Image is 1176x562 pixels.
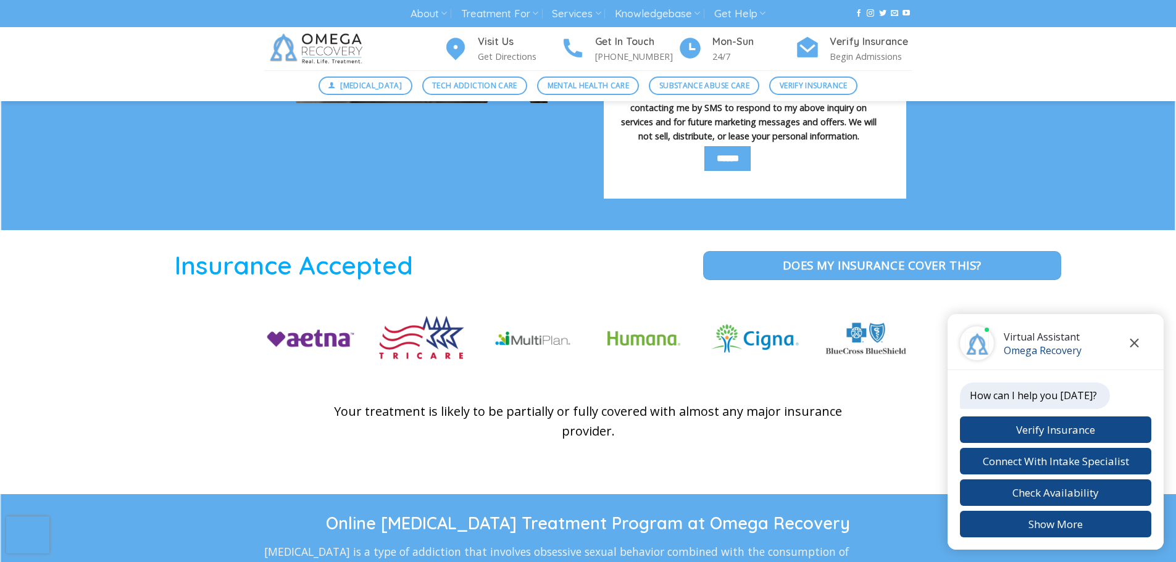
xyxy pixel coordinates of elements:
[714,2,765,25] a: Get Help
[830,49,912,64] p: Begin Admissions
[264,27,372,70] img: Omega Recovery
[340,80,402,91] span: [MEDICAL_DATA]
[830,34,912,50] h4: Verify Insurance
[867,9,874,18] a: Follow on Instagram
[855,9,862,18] a: Follow on Facebook
[537,76,639,95] a: Mental Health Care
[478,49,561,64] p: Get Directions
[659,80,749,91] span: Substance Abuse Care
[595,34,678,50] h4: Get In Touch
[780,80,848,91] span: Verify Insurance
[548,80,629,91] span: Mental Health Care
[769,76,857,95] a: Verify Insurance
[320,402,857,441] p: Your treatment is likely to be partially or fully covered with almost any major insurance provider.
[795,34,912,64] a: Verify Insurance Begin Admissions
[595,49,678,64] p: [PHONE_NUMBER]
[9,249,579,281] h1: Insurance Accepted
[319,76,412,95] a: [MEDICAL_DATA]
[264,513,912,534] h1: Online [MEDICAL_DATA] Treatment Program at Omega Recovery
[461,2,538,25] a: Treatment For
[891,9,898,18] a: Send us an email
[478,34,561,50] h4: Visit Us
[422,76,528,95] a: Tech Addiction Care
[712,34,795,50] h4: Mon-Sun
[552,2,601,25] a: Services
[712,49,795,64] p: 24/7
[649,76,759,95] a: Substance Abuse Care
[783,256,982,274] span: Does my Insurance cover this?
[432,80,517,91] span: Tech Addiction Care
[621,81,877,142] span: By checking this box, I consent to Omega Recovery contacting me by SMS to respond to my above inq...
[903,9,910,18] a: Follow on YouTube
[561,34,678,64] a: Get In Touch [PHONE_NUMBER]
[615,2,700,25] a: Knowledgebase
[703,251,1061,279] a: Does my Insurance cover this?
[411,2,447,25] a: About
[879,9,886,18] a: Follow on Twitter
[443,34,561,64] a: Visit Us Get Directions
